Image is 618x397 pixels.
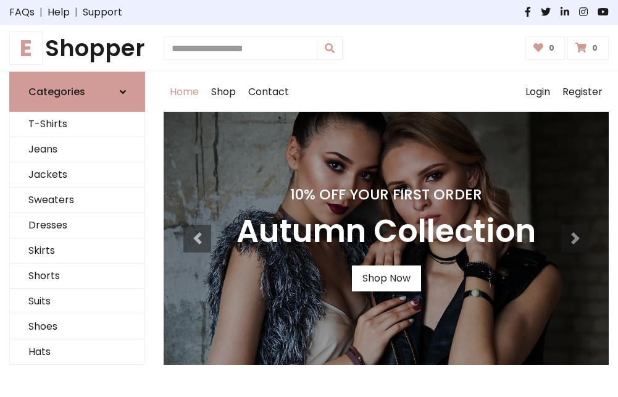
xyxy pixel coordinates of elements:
[10,289,144,314] a: Suits
[9,5,35,20] a: FAQs
[48,5,70,20] a: Help
[35,5,48,20] span: |
[567,36,609,60] a: 0
[10,112,144,137] a: T-Shirts
[9,72,145,112] a: Categories
[556,72,609,112] a: Register
[10,137,144,162] a: Jeans
[10,238,144,264] a: Skirts
[10,188,144,213] a: Sweaters
[10,314,144,340] a: Shoes
[519,72,556,112] a: Login
[70,5,83,20] span: |
[205,72,242,112] a: Shop
[10,264,144,289] a: Shorts
[589,43,601,54] span: 0
[83,5,122,20] a: Support
[9,31,43,65] span: E
[9,35,145,62] h1: Shopper
[10,162,144,188] a: Jackets
[236,186,536,203] h4: 10% Off Your First Order
[242,72,295,112] a: Contact
[10,213,144,238] a: Dresses
[28,86,85,98] h6: Categories
[236,213,536,251] h3: Autumn Collection
[525,36,566,60] a: 0
[9,35,145,62] a: EShopper
[164,72,205,112] a: Home
[546,43,557,54] span: 0
[10,340,144,365] a: Hats
[352,265,421,291] a: Shop Now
